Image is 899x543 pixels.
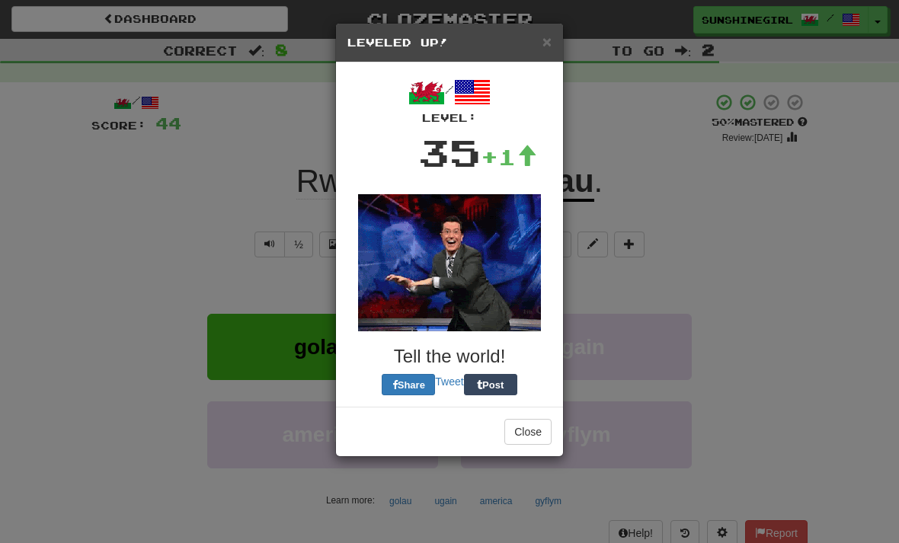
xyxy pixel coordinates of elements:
h3: Tell the world! [347,347,552,366]
h5: Leveled Up! [347,35,552,50]
div: / [347,74,552,126]
img: colbert-d8d93119554e3a11f2fb50df59d9335a45bab299cf88b0a944f8a324a1865a88.gif [358,194,541,331]
button: Post [464,374,517,395]
span: × [542,33,552,50]
div: Level: [347,110,552,126]
button: Close [542,34,552,50]
button: Share [382,374,435,395]
div: 35 [418,126,481,179]
div: +1 [481,142,537,172]
button: Close [504,419,552,445]
a: Tweet [435,375,463,388]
